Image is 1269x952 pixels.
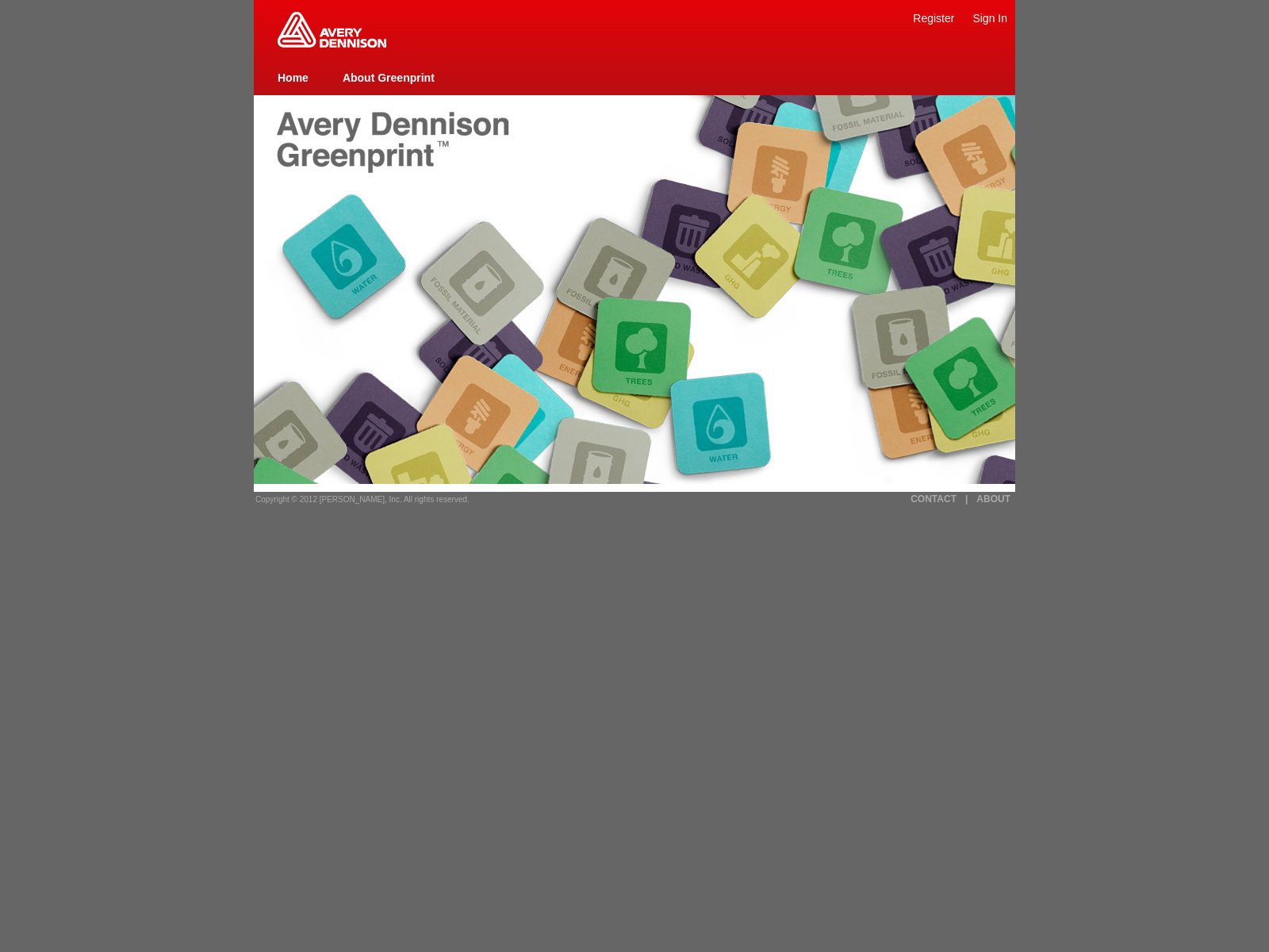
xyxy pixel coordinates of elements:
a: Register [913,12,954,25]
a: | [965,493,968,505]
span: Copyright © 2012 [PERSON_NAME], Inc. All rights reserved. [255,495,470,504]
a: CONTACT [911,493,957,505]
a: Home [278,71,309,84]
a: About Greenprint [343,71,435,84]
a: Sign In [972,12,1007,25]
a: ABOUT [976,493,1010,505]
a: Greenprint [278,40,386,49]
img: Home [278,12,386,48]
